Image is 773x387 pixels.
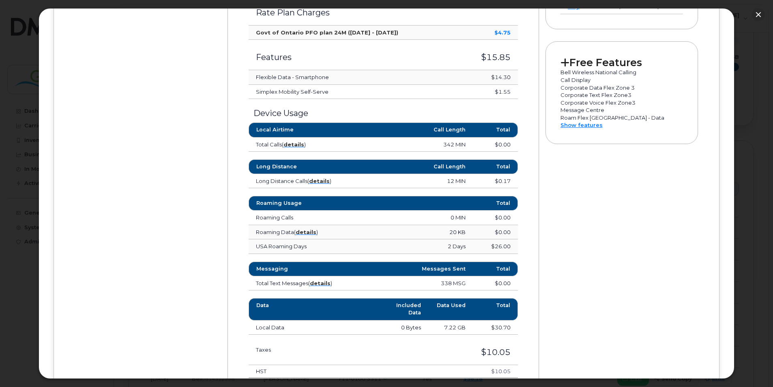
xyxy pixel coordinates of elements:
[310,280,331,286] a: details
[473,276,518,291] td: $0.00
[249,174,361,189] td: Long Distance Calls
[428,298,473,320] th: Data Used
[249,262,361,276] th: Messaging
[473,298,518,320] th: Total
[296,229,316,235] a: details
[473,239,518,254] td: $26.00
[473,262,518,276] th: Total
[383,298,428,320] th: Included Data
[249,239,361,254] td: USA Roaming Days
[473,196,518,211] th: Total
[294,229,318,235] span: ( )
[249,196,361,211] th: Roaming Usage
[361,239,473,254] td: 2 Days
[256,347,351,353] h3: Taxes
[309,178,330,184] a: details
[249,211,361,225] td: Roaming Calls
[361,276,473,291] td: 338 MSG
[473,320,518,335] td: $30.70
[361,211,473,225] td: 0 MIN
[473,225,518,240] td: $0.00
[473,174,518,189] td: $0.17
[365,348,511,357] h3: $10.05
[428,320,473,335] td: 7.22 GB
[308,280,332,286] span: ( )
[249,276,361,291] td: Total Text Messages
[249,225,361,240] td: Roaming Data
[307,178,331,184] span: ( )
[256,368,356,374] h4: HST
[249,298,383,320] th: Data
[249,320,383,335] td: Local Data
[361,225,473,240] td: 20 KB
[361,174,473,189] td: 12 MIN
[383,320,428,335] td: 0 Bytes
[473,211,518,225] td: $0.00
[361,262,473,276] th: Messages Sent
[370,368,511,374] h4: $10.05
